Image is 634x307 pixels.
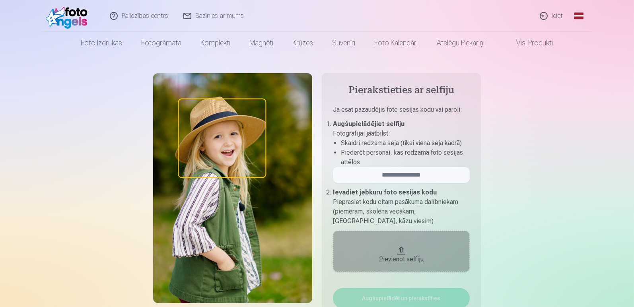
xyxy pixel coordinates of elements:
[341,255,462,264] div: Pievienot selfiju
[323,32,365,54] a: Suvenīri
[46,3,91,29] img: /fa1
[333,197,470,226] p: Pieprasiet kodu citam pasākuma dalībniekam (piemēram, skolēna vecākam, [GEOGRAPHIC_DATA], kāzu vi...
[333,105,470,119] p: Ja esat pazaudējis foto sesijas kodu vai paroli :
[240,32,283,54] a: Magnēti
[132,32,191,54] a: Fotogrāmata
[341,138,470,148] li: Skaidri redzama seja (tikai viena seja kadrā)
[283,32,323,54] a: Krūzes
[333,120,405,128] b: Augšupielādējiet selfiju
[428,32,494,54] a: Atslēgu piekariņi
[365,32,428,54] a: Foto kalendāri
[191,32,240,54] a: Komplekti
[333,188,437,196] b: Ievadiet jebkuru foto sesijas kodu
[333,129,470,138] p: Fotogrāfijai jāatbilst :
[333,84,470,97] h4: Pierakstieties ar selfiju
[72,32,132,54] a: Foto izdrukas
[494,32,563,54] a: Visi produkti
[341,148,470,167] li: Piederēt personai, kas redzama foto sesijas attēlos
[333,231,470,272] button: Pievienot selfiju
